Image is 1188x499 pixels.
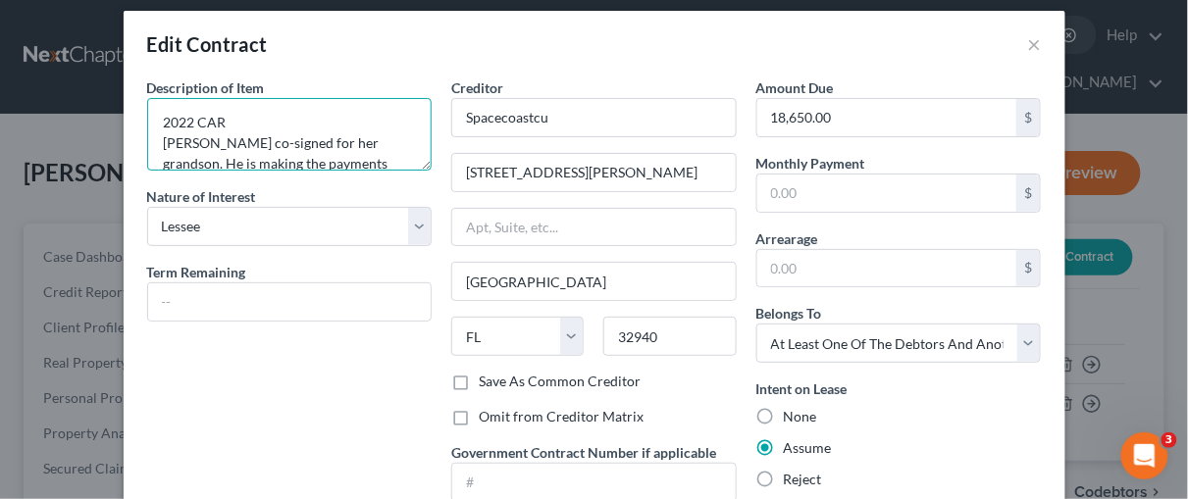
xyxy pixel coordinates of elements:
[756,77,834,98] label: Amount Due
[757,99,1017,136] input: 0.00
[784,407,817,426] label: None
[784,470,822,489] label: Reject
[757,175,1017,212] input: 0.00
[452,154,736,191] input: Enter address...
[1016,250,1040,287] div: $
[452,263,736,300] input: Enter city...
[452,209,736,246] input: Apt, Suite, etc...
[1028,32,1042,56] button: ×
[451,98,737,137] input: Search creditor by name...
[756,153,865,174] label: Monthly Payment
[784,438,832,458] label: Assume
[147,262,246,282] label: Term Remaining
[451,442,716,463] label: Government Contract Number if applicable
[603,317,736,356] input: Enter zip..
[479,372,641,391] label: Save As Common Creditor
[756,228,818,249] label: Arrearage
[451,79,503,96] span: Creditor
[757,250,1017,287] input: 0.00
[147,186,256,207] label: Nature of Interest
[148,283,432,321] input: --
[1016,99,1040,136] div: $
[1121,432,1168,479] iframe: Intercom live chat
[756,378,848,399] label: Intent on Lease
[1016,175,1040,212] div: $
[147,30,268,58] div: Edit Contract
[479,407,644,426] label: Omit from Creditor Matrix
[756,305,822,322] span: Belongs To
[147,79,265,96] span: Description of Item
[1162,432,1177,448] span: 3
